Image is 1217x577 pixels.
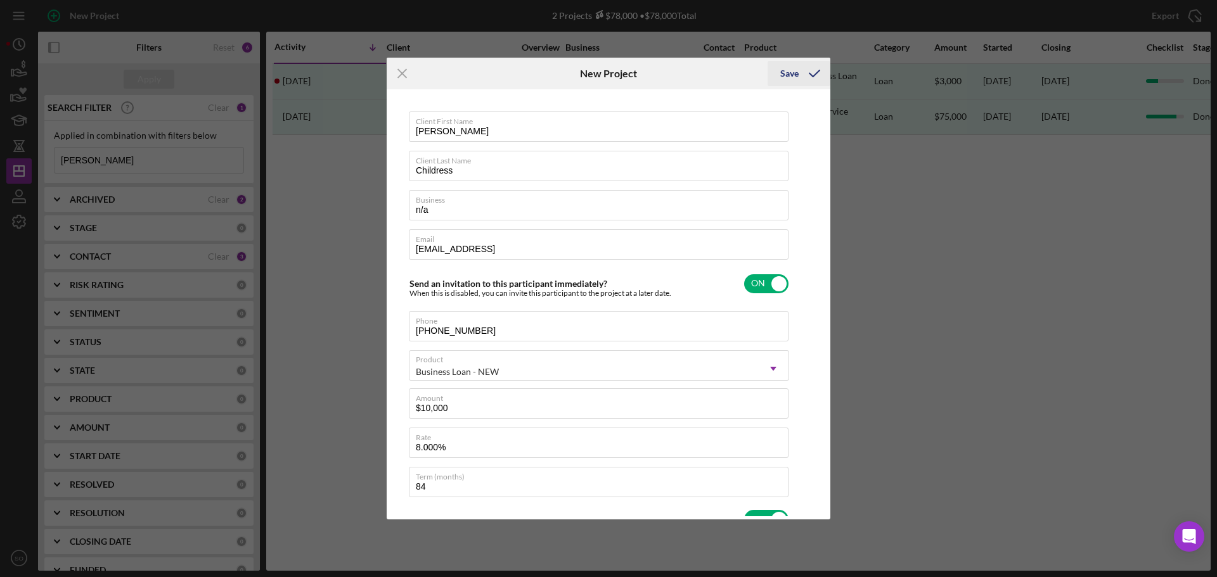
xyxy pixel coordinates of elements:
[409,514,497,524] label: Weekly Status Update
[416,428,789,442] label: Rate
[416,112,789,126] label: Client First Name
[409,289,671,298] div: When this is disabled, you can invite this participant to the project at a later date.
[416,367,499,377] div: Business Loan - NEW
[409,278,607,289] label: Send an invitation to this participant immediately?
[416,151,789,165] label: Client Last Name
[768,61,830,86] button: Save
[1174,521,1204,552] div: Open Intercom Messenger
[780,61,799,86] div: Save
[416,230,789,244] label: Email
[580,68,637,79] h6: New Project
[416,312,789,326] label: Phone
[416,467,789,481] label: Term (months)
[416,191,789,205] label: Business
[416,389,789,403] label: Amount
